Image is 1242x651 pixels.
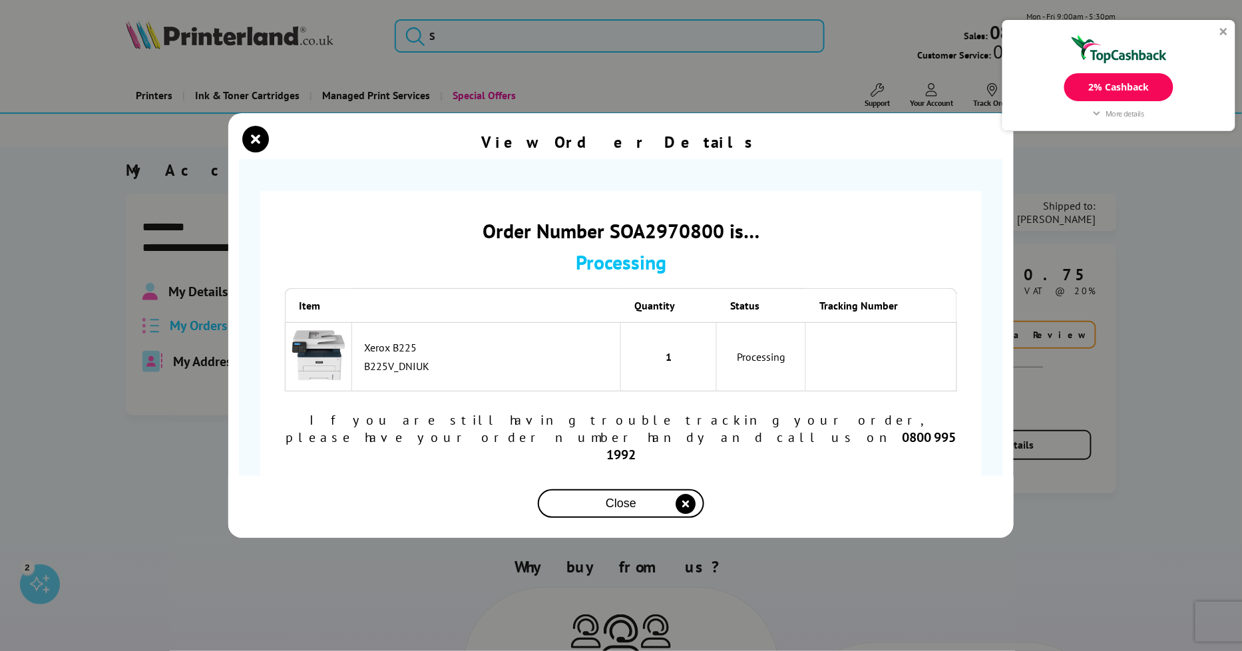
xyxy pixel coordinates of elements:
[606,429,956,463] b: 0800 995 1992
[621,322,717,392] td: 1
[717,288,806,322] th: Status
[806,288,957,322] th: Tracking Number
[292,329,345,382] img: Xerox B225
[621,288,717,322] th: Quantity
[717,322,806,392] td: Processing
[364,359,614,373] div: B225V_DNIUK
[538,489,704,518] button: close modal
[364,341,614,354] div: Xerox B225
[285,411,957,463] div: If you are still having trouble tracking your order, please have your order number handy and call...
[285,218,957,244] div: Order Number SOA2970800 is…
[481,132,761,152] div: View Order Details
[246,129,266,149] button: close modal
[606,497,636,511] span: Close
[285,249,957,275] div: Processing
[285,288,352,322] th: Item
